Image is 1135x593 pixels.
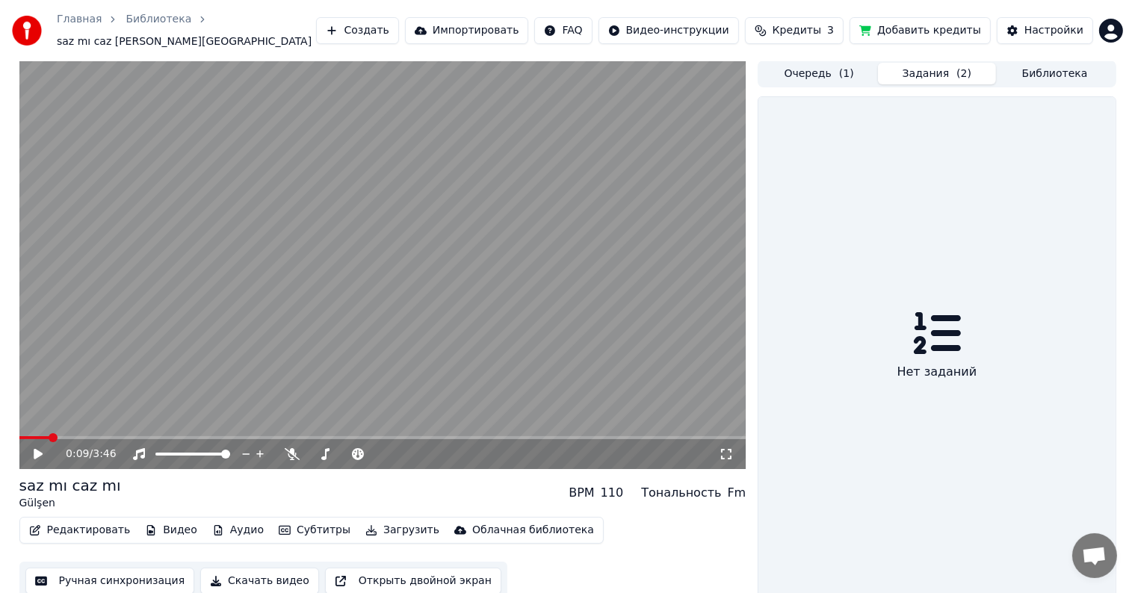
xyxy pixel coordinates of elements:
[599,17,739,44] button: Видео-инструкции
[956,66,971,81] span: ( 2 )
[728,484,746,502] div: Fm
[126,12,191,27] a: Библиотека
[996,63,1114,84] button: Библиотека
[57,12,316,49] nav: breadcrumb
[472,523,594,538] div: Облачная библиотека
[745,17,844,44] button: Кредиты3
[641,484,721,502] div: Тональность
[23,520,137,541] button: Редактировать
[773,23,821,38] span: Кредиты
[891,357,983,387] div: Нет заданий
[57,34,312,49] span: saz mı caz [PERSON_NAME][GEOGRAPHIC_DATA]
[57,12,102,27] a: Главная
[19,496,121,511] div: Gülşen
[839,66,854,81] span: ( 1 )
[1024,23,1083,38] div: Настройки
[534,17,592,44] button: FAQ
[997,17,1093,44] button: Настройки
[12,16,42,46] img: youka
[273,520,356,541] button: Субтитры
[316,17,398,44] button: Создать
[19,475,121,496] div: saz mı caz mı
[760,63,878,84] button: Очередь
[139,520,203,541] button: Видео
[878,63,996,84] button: Задания
[569,484,594,502] div: BPM
[601,484,624,502] div: 110
[827,23,834,38] span: 3
[359,520,445,541] button: Загрузить
[93,447,116,462] span: 3:46
[1072,533,1117,578] a: Открытый чат
[66,447,102,462] div: /
[66,447,89,462] span: 0:09
[206,520,270,541] button: Аудио
[850,17,991,44] button: Добавить кредиты
[405,17,529,44] button: Импортировать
